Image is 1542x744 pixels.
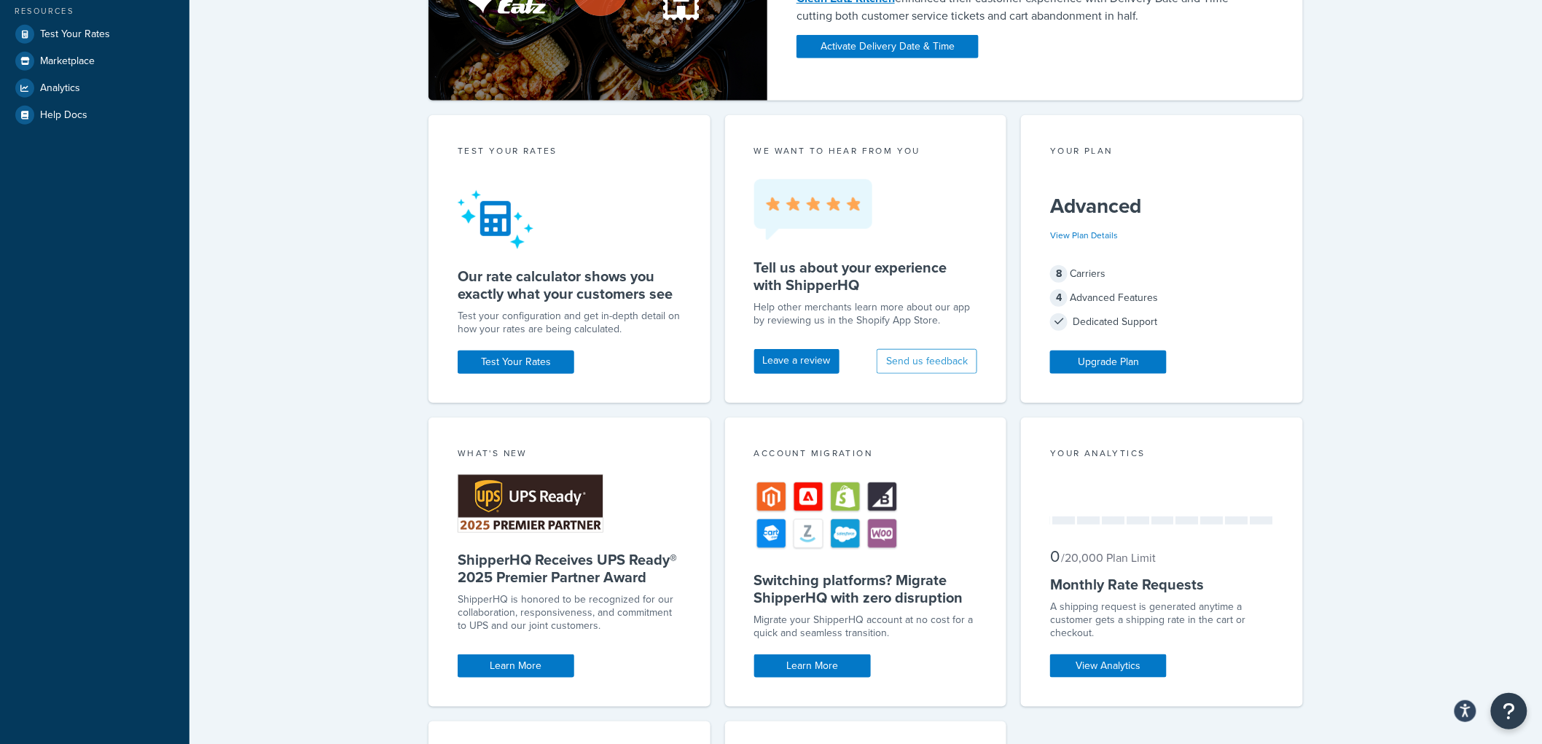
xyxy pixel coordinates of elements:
[754,349,840,374] a: Leave a review
[1050,229,1118,242] a: View Plan Details
[754,614,978,640] div: Migrate your ShipperHQ account at no cost for a quick and seamless transition.
[754,259,978,294] h5: Tell us about your experience with ShipperHQ
[1050,288,1274,308] div: Advanced Features
[458,551,681,586] h5: ShipperHQ Receives UPS Ready® 2025 Premier Partner Award
[11,21,179,47] a: Test Your Rates
[754,654,871,678] a: Learn More
[458,144,681,161] div: Test your rates
[458,447,681,463] div: What's New
[40,28,110,41] span: Test Your Rates
[40,82,80,95] span: Analytics
[1050,600,1274,640] div: A shipping request is generated anytime a customer gets a shipping rate in the cart or checkout.
[458,593,681,633] p: ShipperHQ is honored to be recognized for our collaboration, responsiveness, and commitment to UP...
[11,48,179,74] a: Marketplace
[1050,447,1274,463] div: Your Analytics
[1050,312,1274,332] div: Dedicated Support
[40,109,87,122] span: Help Docs
[1061,549,1156,566] small: / 20,000 Plan Limit
[1050,144,1274,161] div: Your Plan
[458,351,574,374] a: Test Your Rates
[1050,544,1060,568] span: 0
[458,654,574,678] a: Learn More
[458,310,681,336] div: Test your configuration and get in-depth detail on how your rates are being calculated.
[754,301,978,327] p: Help other merchants learn more about our app by reviewing us in the Shopify App Store.
[754,144,978,157] p: we want to hear from you
[754,571,978,606] h5: Switching platforms? Migrate ShipperHQ with zero disruption
[1050,265,1068,283] span: 8
[1050,289,1068,307] span: 4
[1050,264,1274,284] div: Carriers
[1491,693,1527,729] button: Open Resource Center
[11,102,179,128] a: Help Docs
[754,447,978,463] div: Account Migration
[458,267,681,302] h5: Our rate calculator shows you exactly what your customers see
[11,5,179,17] div: Resources
[40,55,95,68] span: Marketplace
[1050,195,1274,218] h5: Advanced
[11,75,179,101] a: Analytics
[1050,576,1274,593] h5: Monthly Rate Requests
[1050,351,1167,374] a: Upgrade Plan
[1050,654,1167,678] a: View Analytics
[877,349,977,374] button: Send us feedback
[797,35,979,58] a: Activate Delivery Date & Time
